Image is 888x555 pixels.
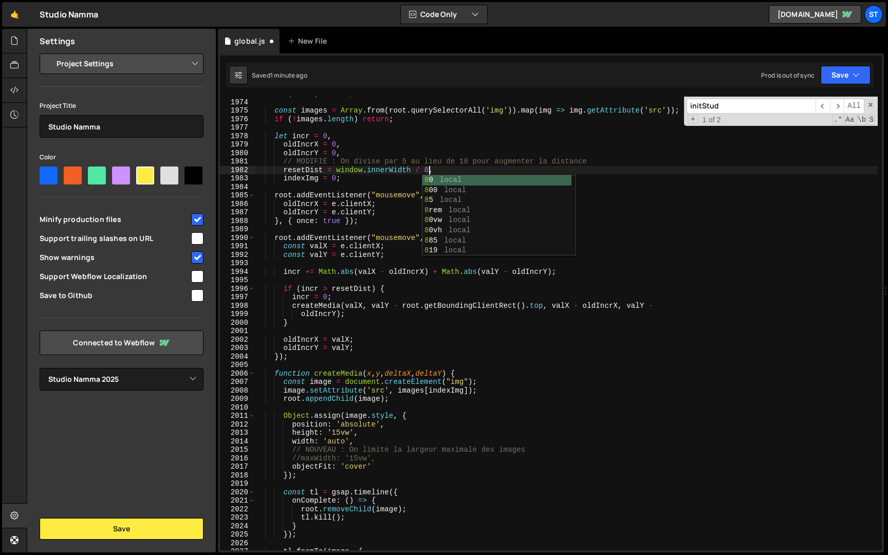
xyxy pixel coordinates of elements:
div: 2017 [220,462,255,471]
div: 1 minute ago [270,71,307,80]
span: 1 of 2 [698,116,725,124]
span: Toggle Replace mode [688,115,698,124]
a: [DOMAIN_NAME] [769,5,861,24]
div: New File [288,36,331,46]
span: Alt-Enter [844,99,864,114]
div: 1978 [220,132,255,141]
div: 2010 [220,403,255,412]
div: 1988 [220,217,255,226]
div: 2011 [220,412,255,420]
div: 2024 [220,522,255,531]
div: 1998 [220,302,255,310]
div: 1974 [220,98,255,107]
div: 1989 [220,225,255,234]
span: ​ [816,99,830,114]
div: Saved [252,71,307,80]
span: Save to Github [40,290,190,301]
div: 2016 [220,454,255,463]
div: 2020 [220,488,255,497]
div: 2009 [220,395,255,403]
span: Search In Selection [868,115,875,125]
button: Save [40,518,203,540]
div: 1984 [220,183,255,192]
div: 2000 [220,319,255,327]
input: Project name [40,115,203,138]
div: 1990 [220,234,255,243]
div: 2001 [220,327,255,336]
button: Save [821,66,871,84]
div: 2013 [220,429,255,437]
div: 2003 [220,344,255,353]
div: 1983 [220,174,255,183]
div: 2025 [220,530,255,539]
span: Show warnings [40,252,190,263]
div: 1976 [220,115,255,124]
div: 2019 [220,479,255,488]
label: Color [40,152,56,162]
div: 1997 [220,293,255,302]
div: 1985 [220,191,255,200]
label: Project Title [40,101,76,111]
div: 1999 [220,310,255,319]
div: 1995 [220,276,255,285]
div: 1996 [220,285,255,293]
div: 1987 [220,208,255,217]
div: 1992 [220,251,255,260]
span: CaseSensitive Search [844,115,855,125]
div: 1994 [220,268,255,276]
div: 2014 [220,437,255,446]
a: Connected to Webflow [40,330,203,355]
div: 2007 [220,378,255,386]
span: Whole Word Search [856,115,867,125]
div: 1993 [220,259,255,268]
div: 1986 [220,200,255,209]
div: 2018 [220,471,255,480]
input: Search for [687,99,816,114]
div: 2022 [220,505,255,514]
span: Support Webflow Localization [40,271,190,282]
div: 1980 [220,149,255,158]
span: RegExp Search [832,115,843,125]
div: Prod is out of sync [761,71,815,80]
div: 1979 [220,140,255,149]
div: 1975 [220,106,255,115]
div: 2023 [220,513,255,522]
div: 1982 [220,166,255,175]
div: 2015 [220,446,255,454]
span: Minify production files [40,214,190,225]
a: St [864,5,883,24]
div: 1977 [220,123,255,132]
div: 1991 [220,242,255,251]
div: 2004 [220,353,255,361]
span: Support trailing slashes on URL [40,233,190,244]
h2: Settings [40,35,75,47]
a: 🤙 [2,2,27,27]
button: Code Only [401,5,487,24]
div: 2002 [220,336,255,344]
div: 2008 [220,386,255,395]
div: Studio Namma [40,8,98,21]
div: 2021 [220,496,255,505]
div: 2006 [220,369,255,378]
div: 1981 [220,157,255,166]
div: global.js [234,36,265,46]
div: 2026 [220,539,255,548]
span: ​ [830,99,844,114]
div: 2012 [220,420,255,429]
div: 2005 [220,361,255,369]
